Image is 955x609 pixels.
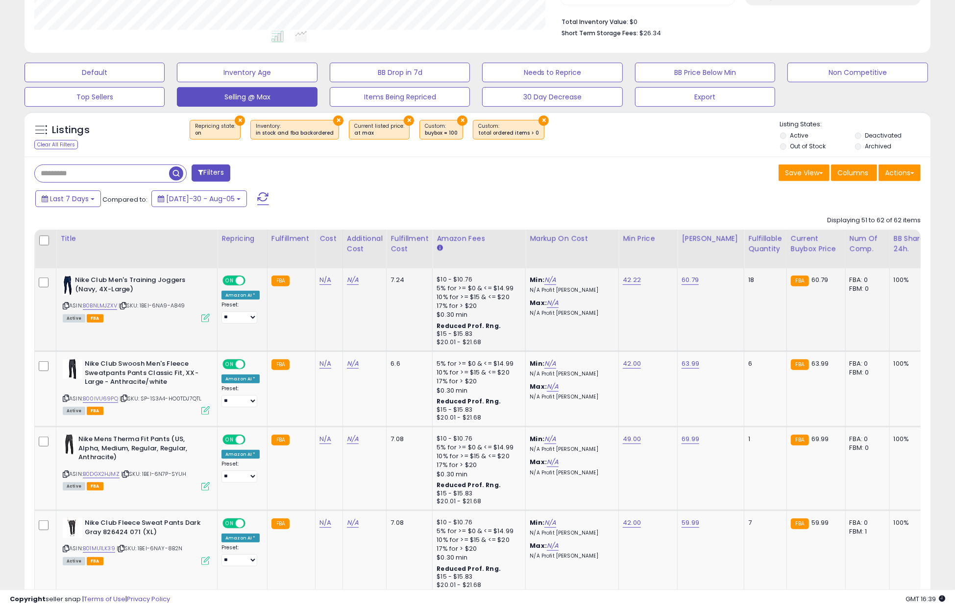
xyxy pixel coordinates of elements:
button: Filters [192,164,230,182]
span: Repricing state : [195,122,235,137]
p: N/A Profit [PERSON_NAME] [530,469,611,476]
div: Cost [319,234,339,244]
div: Repricing [221,234,263,244]
span: ON [223,436,236,444]
button: 30 Day Decrease [482,87,622,107]
b: Reduced Prof. Rng. [437,322,501,330]
label: Out of Stock [790,142,826,150]
span: All listings currently available for purchase on Amazon [63,407,85,415]
p: N/A Profit [PERSON_NAME] [530,553,611,560]
p: Listing States: [780,120,931,129]
button: Needs to Reprice [482,63,622,82]
div: FBM: 0 [850,444,882,452]
div: 5% for >= $0 & <= $14.99 [437,284,518,293]
div: FBA: 0 [850,518,882,527]
a: N/A [319,359,331,369]
div: $0.30 min [437,386,518,395]
span: | SKU: 1BEI-6NA9-A849 [119,302,185,309]
span: Inventory : [256,122,334,137]
a: B0BNLMJZXV [83,302,117,310]
div: Preset: [221,461,260,483]
h5: Listings [52,123,90,137]
p: N/A Profit [PERSON_NAME] [530,287,611,294]
b: Max: [530,541,547,550]
img: 21idp3nUAuL._SL40_.jpg [63,435,76,454]
button: × [404,116,414,126]
div: ASIN: [63,435,210,489]
a: B0DGX2HJMZ [83,470,120,478]
div: Preset: [221,544,260,566]
a: 63.99 [682,359,699,369]
p: N/A Profit [PERSON_NAME] [530,310,611,317]
a: B00IVU69PQ [83,395,118,403]
div: 17% for > $20 [437,544,518,553]
span: All listings currently available for purchase on Amazon [63,314,85,323]
div: ASIN: [63,359,210,414]
span: All listings currently available for purchase on Amazon [63,482,85,491]
b: Max: [530,382,547,391]
div: Amazon AI * [221,450,260,459]
div: $10 - $10.76 [437,276,518,284]
button: Inventory Age [177,63,317,82]
button: × [539,116,549,126]
div: 17% for > $20 [437,377,518,386]
small: FBA [791,435,809,445]
div: 10% for >= $15 & <= $20 [437,293,518,302]
div: Markup on Cost [530,234,614,244]
a: 59.99 [682,518,699,528]
b: Min: [530,434,544,444]
button: BB Drop in 7d [330,63,470,82]
div: Current Buybox Price [791,234,841,254]
div: Amazon AI * [221,291,260,300]
label: Archived [865,142,892,150]
span: FBA [87,557,103,565]
div: total ordered items > 0 [478,130,539,137]
div: Title [60,234,213,244]
span: Custom: [478,122,539,137]
div: 7.08 [391,435,425,444]
a: N/A [547,382,559,392]
a: Terms of Use [84,594,125,604]
label: Deactivated [865,131,902,140]
a: N/A [547,541,559,551]
div: ASIN: [63,518,210,564]
div: at max [354,130,404,137]
b: Reduced Prof. Rng. [437,481,501,489]
small: FBA [791,276,809,286]
div: Additional Cost [347,234,383,254]
a: N/A [547,298,559,308]
b: Nike Mens Therma Fit Pants (US, Alpha, Medium, Regular, Regular, Anthracite) [78,435,197,465]
b: Min: [530,359,544,368]
button: Non Competitive [787,63,928,82]
div: Amazon Fees [437,234,521,244]
div: on [195,130,235,137]
div: ASIN: [63,276,210,321]
div: Amazon AI * [221,375,260,383]
span: OFF [244,436,260,444]
span: $26.34 [639,28,661,38]
div: 100% [894,435,926,444]
a: N/A [347,434,359,444]
a: N/A [319,275,331,285]
div: Preset: [221,302,260,324]
a: N/A [544,434,556,444]
div: $15 - $15.83 [437,406,518,414]
button: × [457,116,467,126]
div: 1 [748,435,779,444]
div: in stock and fba backordered [256,130,334,137]
span: OFF [244,277,260,285]
div: $10 - $10.76 [437,518,518,527]
div: $10 - $10.76 [437,435,518,443]
div: 18 [748,276,779,284]
span: [DATE]-30 - Aug-05 [166,194,235,204]
small: FBA [791,359,809,370]
div: 17% for > $20 [437,302,518,310]
div: 5% for >= $0 & <= $14.99 [437,527,518,536]
small: FBA [271,435,290,445]
a: N/A [347,275,359,285]
div: 17% for > $20 [437,461,518,469]
div: Clear All Filters [34,140,78,149]
a: N/A [319,518,331,528]
div: 10% for >= $15 & <= $20 [437,368,518,377]
b: Max: [530,298,547,307]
